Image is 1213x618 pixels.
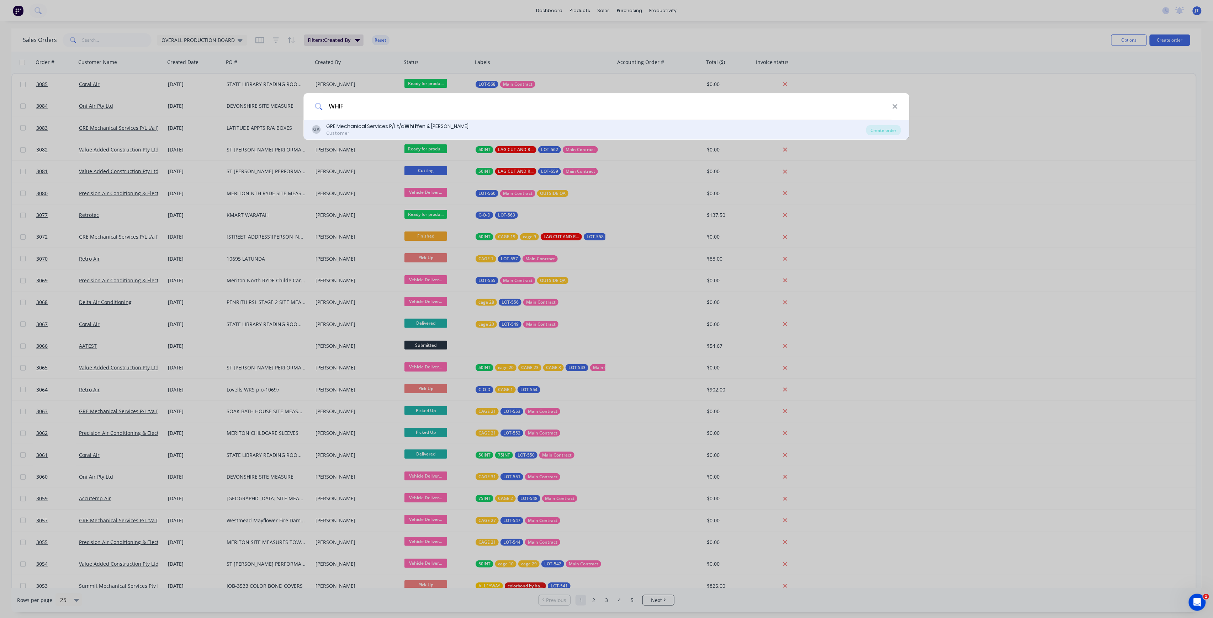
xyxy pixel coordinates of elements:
[323,93,892,120] input: Enter a customer name to create a new order...
[405,123,417,130] b: Whif
[312,125,321,134] div: GA
[867,125,901,135] div: Create order
[327,123,469,130] div: GRE Mechanical Services P/L t/a fen & [PERSON_NAME]
[1189,594,1206,611] iframe: Intercom live chat
[327,130,469,137] div: Customer
[1203,594,1209,600] span: 1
